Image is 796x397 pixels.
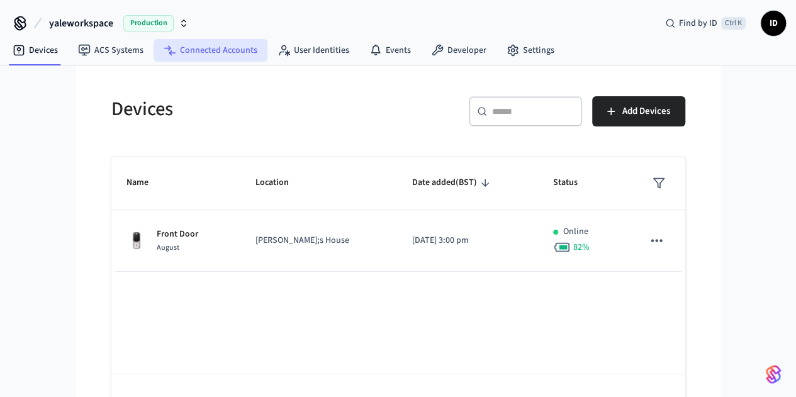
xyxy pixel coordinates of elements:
[154,39,267,62] a: Connected Accounts
[267,39,359,62] a: User Identities
[592,96,685,126] button: Add Devices
[111,157,685,272] table: sticky table
[68,39,154,62] a: ACS Systems
[421,39,496,62] a: Developer
[157,228,198,241] p: Front Door
[761,11,786,36] button: ID
[359,39,421,62] a: Events
[157,242,179,253] span: August
[655,12,756,35] div: Find by IDCtrl K
[553,173,594,193] span: Status
[496,39,564,62] a: Settings
[123,15,174,31] span: Production
[563,225,588,238] p: Online
[721,17,746,30] span: Ctrl K
[255,234,382,247] p: [PERSON_NAME];s House
[766,364,781,384] img: SeamLogoGradient.69752ec5.svg
[573,241,590,254] span: 82 %
[126,231,147,251] img: Yale Assure Touchscreen Wifi Smart Lock, Satin Nickel, Front
[412,173,493,193] span: Date added(BST)
[679,17,717,30] span: Find by ID
[126,173,165,193] span: Name
[3,39,68,62] a: Devices
[622,103,670,120] span: Add Devices
[255,173,305,193] span: Location
[111,96,391,122] h5: Devices
[49,16,113,31] span: yaleworkspace
[762,12,785,35] span: ID
[412,234,523,247] p: [DATE] 3:00 pm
